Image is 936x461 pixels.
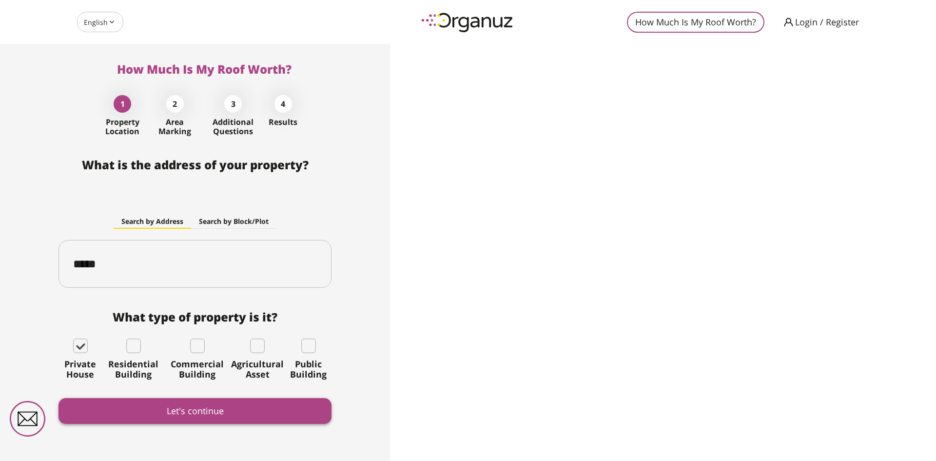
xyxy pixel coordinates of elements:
[93,118,153,136] span: Property Location
[230,359,285,380] span: Agricultural Asset
[224,95,242,113] div: 3
[795,17,859,27] span: Login / Register
[414,9,522,36] img: logo
[114,214,191,229] button: Search by Address
[165,359,230,380] span: Commercial Building
[274,95,292,113] div: 4
[191,214,276,229] button: Search by Block/Plot
[627,12,764,33] button: How Much Is My Roof Worth?
[82,157,309,173] span: What is the address of your property?
[58,310,331,324] span: What type of property is it?
[102,359,165,380] span: Residential Building
[285,359,331,380] span: Public Building
[269,118,297,127] span: Results
[166,95,184,113] div: 2
[58,398,331,424] button: Let's continue
[784,16,859,28] button: Login / Register
[114,95,131,113] div: 1
[153,118,198,136] span: Area Marking
[117,61,292,77] span: How Much Is My Roof Worth?
[77,8,123,36] div: English
[197,118,269,136] span: Additional Questions
[58,359,102,380] span: Private House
